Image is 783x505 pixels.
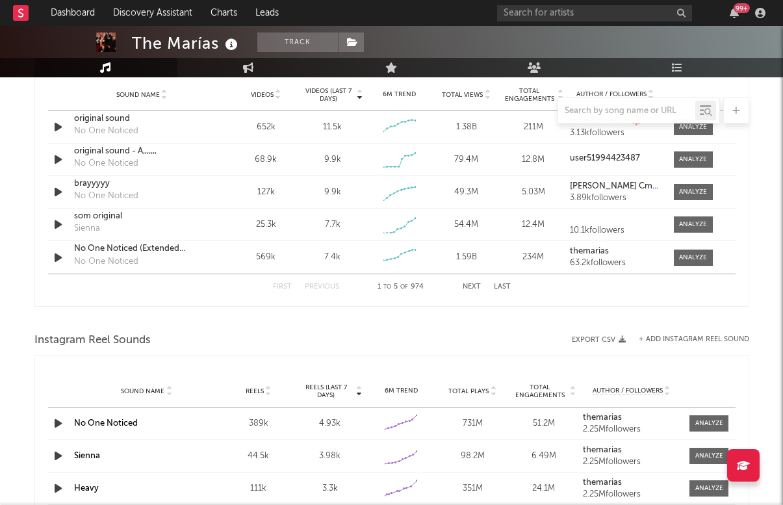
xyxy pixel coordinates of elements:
[734,3,750,13] div: 99 +
[324,153,341,166] div: 9.9k
[583,478,622,487] strong: themarias
[325,218,340,231] div: 7.7k
[323,121,342,134] div: 11.5k
[302,87,355,103] span: Videos (last 7 days)
[511,450,576,463] div: 6.49M
[74,125,138,138] div: No One Noticed
[369,90,430,99] div: 6M Trend
[305,283,339,291] button: Previous
[74,210,210,223] a: som original
[583,446,680,455] a: themarias
[257,32,339,52] button: Track
[440,482,505,495] div: 351M
[74,419,138,428] a: No One Noticed
[251,91,274,99] span: Videos
[593,387,663,395] span: Author / Followers
[583,478,680,487] a: themarias
[74,145,210,158] a: original sound - A,,,,,,,
[236,121,296,134] div: 652k
[383,284,391,290] span: to
[503,186,563,199] div: 5.03M
[74,255,138,268] div: No One Noticed
[570,182,660,191] a: [PERSON_NAME] Cmps
[298,417,363,430] div: 4.93k
[730,8,739,18] button: 99+
[497,5,692,21] input: Search for artists
[576,90,647,99] span: Author / Followers
[236,251,296,264] div: 569k
[400,284,408,290] span: of
[570,259,660,268] div: 63.2k followers
[570,154,640,162] strong: user51994423487
[570,182,661,190] strong: [PERSON_NAME] Cmps
[436,251,496,264] div: 1.59B
[74,190,138,203] div: No One Noticed
[369,386,434,396] div: 6M Trend
[246,387,264,395] span: Reels
[121,387,164,395] span: Sound Name
[583,425,680,434] div: 2.25M followers
[298,383,355,399] span: Reels (last 7 days)
[324,251,340,264] div: 7.4k
[448,387,489,395] span: Total Plays
[570,117,641,125] strong: thattoneeditorr🐙
[511,482,576,495] div: 24.1M
[583,458,680,467] div: 2.25M followers
[440,417,505,430] div: 731M
[583,446,622,454] strong: themarias
[570,226,660,235] div: 10.1k followers
[34,333,151,348] span: Instagram Reel Sounds
[463,283,481,291] button: Next
[511,383,569,399] span: Total Engagements
[440,450,505,463] div: 98.2M
[365,279,437,295] div: 1 5 974
[436,121,496,134] div: 1.38B
[442,91,483,99] span: Total Views
[74,177,210,190] a: brayyyyy
[236,186,296,199] div: 127k
[570,154,660,163] a: user51994423487
[570,247,609,255] strong: themarias
[74,452,100,460] a: Sienna
[494,283,511,291] button: Last
[132,32,241,54] div: The Marías
[583,490,680,499] div: 2.25M followers
[436,218,496,231] div: 54.4M
[298,482,363,495] div: 3.3k
[226,482,291,495] div: 111k
[639,336,749,343] button: + Add Instagram Reel Sound
[74,157,138,170] div: No One Noticed
[570,129,660,138] div: 3.13k followers
[626,336,749,343] div: + Add Instagram Reel Sound
[116,91,160,99] span: Sound Name
[236,153,296,166] div: 68.9k
[583,413,622,422] strong: themarias
[503,121,563,134] div: 211M
[236,218,296,231] div: 25.3k
[572,336,626,344] button: Export CSV
[74,242,210,255] a: No One Noticed (Extended Spanish)
[226,417,291,430] div: 389k
[503,87,556,103] span: Total Engagements
[503,153,563,166] div: 12.8M
[558,106,695,116] input: Search by song name or URL
[74,484,99,493] a: Heavy
[583,413,680,422] a: themarias
[436,186,496,199] div: 49.3M
[503,218,563,231] div: 12.4M
[503,251,563,264] div: 234M
[273,283,292,291] button: First
[570,194,660,203] div: 3.89k followers
[74,222,100,235] div: Sienna
[436,153,496,166] div: 79.4M
[324,186,341,199] div: 9.9k
[226,450,291,463] div: 44.5k
[511,417,576,430] div: 51.2M
[298,450,363,463] div: 3.98k
[570,247,660,256] a: themarias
